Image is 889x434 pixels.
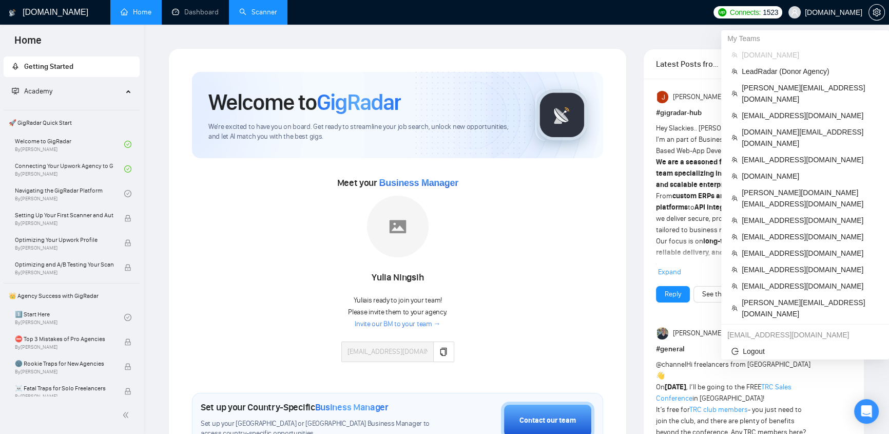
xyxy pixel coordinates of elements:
span: ⛔ Top 3 Mistakes of Pro Agencies [15,334,113,344]
span: lock [124,215,131,222]
span: [EMAIL_ADDRESS][DOMAIN_NAME] [742,248,879,259]
span: [PERSON_NAME][EMAIL_ADDRESS][DOMAIN_NAME] [742,82,879,105]
span: 🚀 GigRadar Quick Start [5,112,139,133]
span: lock [124,239,131,247]
span: lock [124,264,131,271]
a: dashboardDashboard [172,8,219,16]
a: setting [868,8,885,16]
span: [DOMAIN_NAME] [742,49,879,61]
div: Open Intercom Messenger [854,399,879,424]
a: TRC club members [689,405,748,414]
span: Meet your [337,177,458,188]
span: logout [731,348,739,355]
h1: # gigradar-hub [656,107,852,119]
span: ☠️ Fatal Traps for Solo Freelancers [15,383,113,393]
div: Contact our team [519,415,576,426]
span: team [731,135,738,141]
span: team [731,195,738,201]
strong: We are a seasoned full-stack development team specializing in [GEOGRAPHIC_DATA], PHP, and scalabl... [656,158,808,189]
span: check-circle [124,141,131,148]
span: team [731,234,738,240]
span: team [731,173,738,179]
img: gigradar-logo.png [536,89,588,141]
img: placeholder.png [367,196,429,257]
span: setting [869,8,884,16]
span: Business Manager [315,402,389,413]
img: Viktor Ostashevskyi [657,327,669,339]
span: By [PERSON_NAME] [15,270,113,276]
span: [PERSON_NAME] [673,91,723,103]
div: Hey Slackies.. [PERSON_NAME] N I'm an part of Business that deal with Laravel Based Web-App Devel... [656,123,813,349]
span: team [731,90,738,97]
span: lock [124,363,131,370]
span: Please invite them to your agency. [348,308,447,316]
h1: # general [656,344,852,355]
div: Yulia Ningsih [341,269,454,287]
span: Logout [731,346,879,357]
span: user [791,9,798,16]
div: My Teams [721,30,889,47]
span: [EMAIL_ADDRESS][DOMAIN_NAME] [742,280,879,292]
span: team [731,217,738,223]
span: [DOMAIN_NAME] [742,171,879,182]
a: Welcome to GigRadarBy[PERSON_NAME] [15,133,124,156]
a: See the details [702,289,747,300]
span: team [731,250,738,256]
span: team [731,112,738,119]
span: @channel [656,360,686,369]
h1: Set up your Country-Specific [201,402,389,413]
span: [EMAIL_ADDRESS][DOMAIN_NAME] [742,231,879,242]
a: Connecting Your Upwork Agency to GigRadarBy[PERSON_NAME] [15,158,124,180]
span: fund-projection-screen [12,87,19,95]
div: oleksii.b@gigradar.io [721,327,889,343]
strong: [DATE] [665,383,686,391]
span: double-left [122,410,132,420]
span: [EMAIL_ADDRESS][DOMAIN_NAME] [742,215,879,226]
a: Navigating the GigRadar PlatformBy[PERSON_NAME] [15,182,124,205]
span: 👋 [656,371,665,380]
button: copy [433,342,454,362]
span: team [731,305,738,311]
span: 1523 [763,7,778,18]
span: [PERSON_NAME][DOMAIN_NAME][EMAIL_ADDRESS][DOMAIN_NAME] [742,187,879,210]
img: Jivesh Nanda [657,91,669,103]
button: setting [868,4,885,21]
strong: API integrations and Android apps [694,203,805,212]
span: copy [439,348,448,356]
span: Getting Started [24,62,73,71]
a: homeHome [121,8,151,16]
span: team [731,68,738,74]
strong: long-term client partnerships, reliable delivery, and growth-driven development [656,237,800,268]
a: Reply [665,289,681,300]
span: Optimizing Your Upwork Profile [15,235,113,245]
button: See the details [693,286,756,303]
span: rocket [12,63,19,70]
span: By [PERSON_NAME] [15,245,113,251]
span: [PERSON_NAME] [673,328,723,339]
span: check-circle [124,314,131,321]
span: team [731,52,738,58]
span: 👑 Agency Success with GigRadar [5,286,139,306]
span: By [PERSON_NAME] [15,369,113,375]
span: Yulia is ready to join your team! [353,296,441,305]
span: team [731,267,738,273]
span: We're excited to have you on board. Get ready to streamline your job search, unlock new opportuni... [208,122,519,142]
span: Academy [24,87,52,96]
span: [PERSON_NAME][EMAIL_ADDRESS][DOMAIN_NAME] [742,297,879,319]
span: Latest Posts from the GigRadar Community [656,58,720,70]
span: lock [124,388,131,395]
span: Home [6,33,50,54]
img: logo [9,5,16,21]
span: [DOMAIN_NAME][EMAIL_ADDRESS][DOMAIN_NAME] [742,126,879,149]
span: [EMAIL_ADDRESS][DOMAIN_NAME] [742,154,879,165]
span: By [PERSON_NAME] [15,220,113,227]
a: 1️⃣ Start HereBy[PERSON_NAME] [15,306,124,329]
span: Connects: [730,7,761,18]
span: 🌚 Rookie Traps for New Agencies [15,358,113,369]
button: Reply [656,286,690,303]
span: Expand [658,268,681,276]
span: team [731,157,738,163]
span: lock [124,338,131,346]
span: Setting Up Your First Scanner and Auto-Bidder [15,210,113,220]
li: Getting Started [4,56,140,77]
